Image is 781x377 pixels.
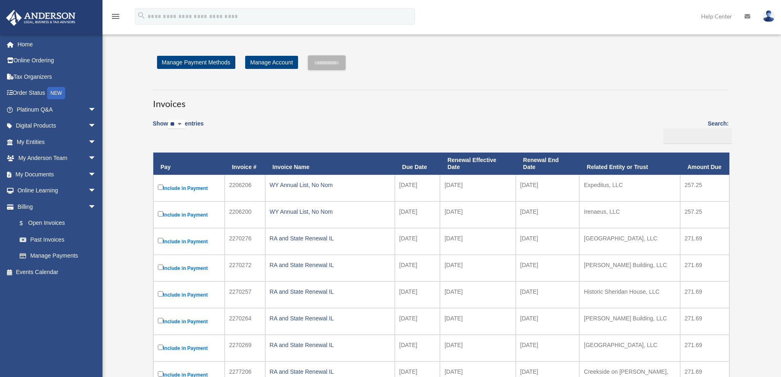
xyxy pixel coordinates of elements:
img: User Pic [763,10,775,22]
input: Include in Payment [158,265,163,270]
td: 271.69 [680,308,729,335]
i: search [137,11,146,20]
input: Include in Payment [158,238,163,243]
td: 2206200 [225,201,265,228]
select: Showentries [168,120,185,129]
td: 2270264 [225,308,265,335]
label: Include in Payment [158,343,220,353]
h3: Invoices [153,90,729,110]
img: Anderson Advisors Platinum Portal [4,10,78,26]
td: 2270276 [225,228,265,255]
th: Due Date: activate to sort column ascending [395,153,440,175]
label: Search: [660,119,729,144]
span: arrow_drop_down [88,199,105,215]
td: [DATE] [395,255,440,281]
a: Manage Payment Methods [157,56,235,69]
input: Include in Payment [158,371,163,377]
span: arrow_drop_down [88,183,105,199]
td: [DATE] [440,228,515,255]
label: Include in Payment [158,183,220,193]
td: [PERSON_NAME] Building, LLC [579,255,680,281]
a: My Documentsarrow_drop_down [6,166,109,183]
td: [DATE] [395,335,440,361]
div: WY Annual List, No Nom [270,206,390,217]
div: RA and State Renewal IL [270,259,390,271]
a: Home [6,36,109,53]
td: 2270257 [225,281,265,308]
td: Expeditus, LLC [579,175,680,201]
input: Include in Payment [158,185,163,190]
td: [GEOGRAPHIC_DATA], LLC [579,228,680,255]
td: [DATE] [516,308,580,335]
td: [DATE] [516,255,580,281]
input: Include in Payment [158,345,163,350]
a: Events Calendar [6,264,109,280]
th: Related Entity or Trust: activate to sort column ascending [579,153,680,175]
label: Include in Payment [158,316,220,327]
th: Invoice Name: activate to sort column ascending [265,153,395,175]
label: Include in Payment [158,290,220,300]
a: Online Ordering [6,53,109,69]
td: [DATE] [516,281,580,308]
div: RA and State Renewal IL [270,313,390,324]
a: My Entitiesarrow_drop_down [6,134,109,150]
td: [DATE] [516,228,580,255]
input: Include in Payment [158,211,163,217]
td: [DATE] [395,201,440,228]
td: [DATE] [440,255,515,281]
td: 2270269 [225,335,265,361]
td: [DATE] [395,228,440,255]
th: Invoice #: activate to sort column ascending [225,153,265,175]
div: RA and State Renewal IL [270,233,390,244]
td: [DATE] [395,281,440,308]
span: arrow_drop_down [88,118,105,135]
div: NEW [47,87,65,99]
label: Show entries [153,119,204,137]
span: $ [24,218,28,228]
input: Include in Payment [158,318,163,323]
td: [DATE] [440,281,515,308]
td: [DATE] [395,175,440,201]
td: [DATE] [516,335,580,361]
td: Historic Sheridan House, LLC [579,281,680,308]
td: [PERSON_NAME] Building, LLC [579,308,680,335]
td: [DATE] [516,175,580,201]
input: Search: [663,128,732,144]
th: Amount Due: activate to sort column ascending [680,153,729,175]
a: Manage Account [245,56,298,69]
a: Digital Productsarrow_drop_down [6,118,109,134]
label: Include in Payment [158,236,220,247]
td: 271.69 [680,255,729,281]
span: arrow_drop_down [88,134,105,151]
td: [GEOGRAPHIC_DATA], LLC [579,335,680,361]
td: 2270272 [225,255,265,281]
div: RA and State Renewal IL [270,286,390,297]
td: [DATE] [440,308,515,335]
span: arrow_drop_down [88,150,105,167]
td: 271.69 [680,335,729,361]
th: Renewal Effective Date: activate to sort column ascending [440,153,515,175]
th: Renewal End Date: activate to sort column ascending [516,153,580,175]
a: My Anderson Teamarrow_drop_down [6,150,109,167]
td: 271.69 [680,281,729,308]
td: [DATE] [516,201,580,228]
td: 257.25 [680,175,729,201]
td: [DATE] [395,308,440,335]
label: Include in Payment [158,263,220,273]
a: Tax Organizers [6,69,109,85]
div: WY Annual List, No Nom [270,179,390,191]
a: Platinum Q&Aarrow_drop_down [6,101,109,118]
span: arrow_drop_down [88,101,105,118]
a: Online Learningarrow_drop_down [6,183,109,199]
td: 257.25 [680,201,729,228]
span: arrow_drop_down [88,166,105,183]
td: 2206206 [225,175,265,201]
a: menu [111,14,121,21]
td: [DATE] [440,335,515,361]
td: [DATE] [440,201,515,228]
i: menu [111,11,121,21]
a: Billingarrow_drop_down [6,199,105,215]
input: Include in Payment [158,291,163,297]
label: Include in Payment [158,210,220,220]
td: 271.69 [680,228,729,255]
